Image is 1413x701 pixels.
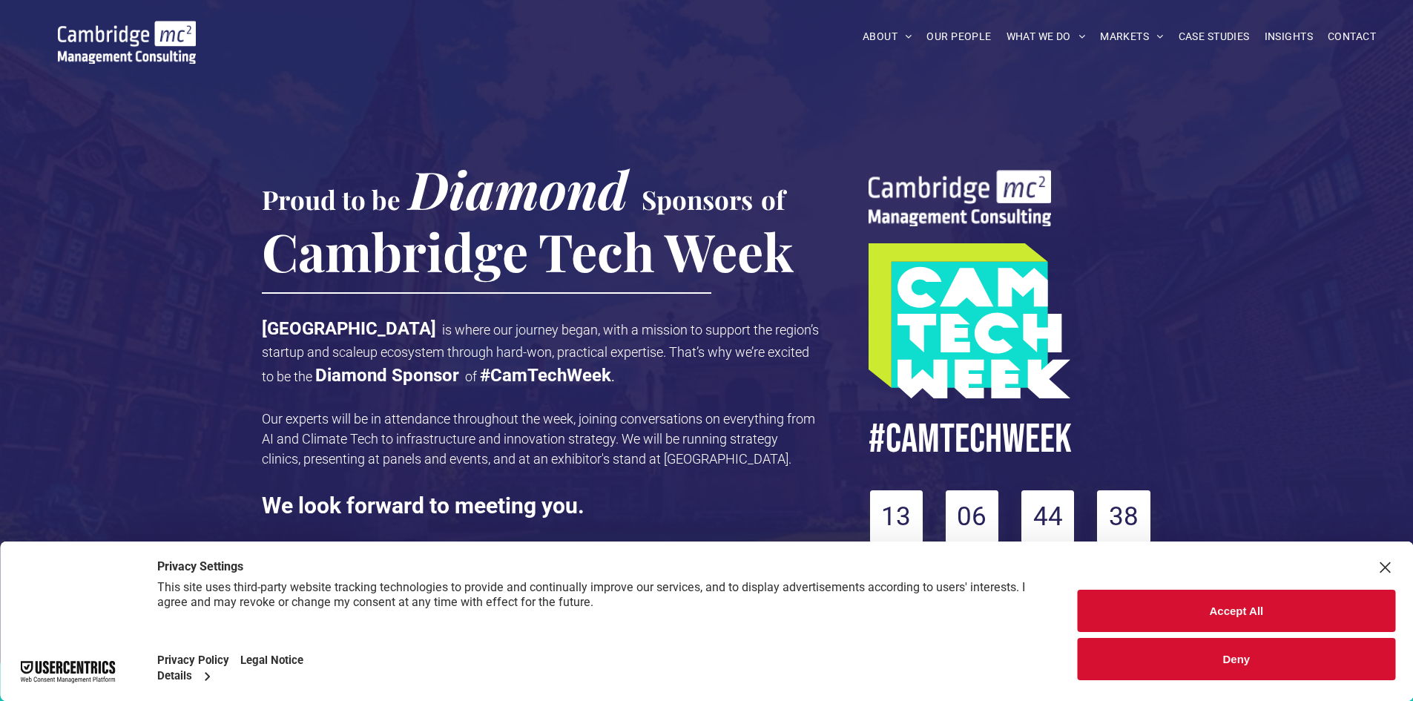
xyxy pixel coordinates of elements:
[611,369,615,384] span: .
[870,490,923,543] div: 13
[262,182,401,217] span: Proud to be
[58,21,196,64] img: Go to Homepage
[262,493,584,519] strong: We look forward to meeting you.
[869,415,1072,464] span: #CamTECHWEEK
[262,411,815,467] span: Our experts will be in attendance throughout the week, joining conversations on everything from A...
[761,182,785,217] span: of
[409,154,628,223] span: Diamond
[262,318,436,339] strong: [GEOGRAPHIC_DATA]
[262,216,794,286] span: Cambridge Tech Week
[1320,25,1383,48] a: CONTACT
[919,25,998,48] a: OUR PEOPLE
[1097,490,1150,543] div: 38
[1021,490,1074,543] div: 44
[58,23,196,39] a: Your Business Transformed | Cambridge Management Consulting
[855,25,920,48] a: ABOUT
[1171,25,1257,48] a: CASE STUDIES
[315,365,459,386] strong: Diamond Sponsor
[869,243,1070,398] img: A turquoise and lime green geometric graphic with the words CAM TECH WEEK in bold white letters s...
[946,490,998,543] div: 06
[869,170,1051,226] img: sustainability
[465,369,477,384] span: of
[1093,25,1170,48] a: MARKETS
[999,25,1093,48] a: WHAT WE DO
[262,322,819,384] span: is where our journey began, with a mission to support the region’s startup and scaleup ecosystem ...
[480,365,611,386] strong: #CamTechWeek
[1257,25,1320,48] a: INSIGHTS
[642,182,753,217] span: Sponsors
